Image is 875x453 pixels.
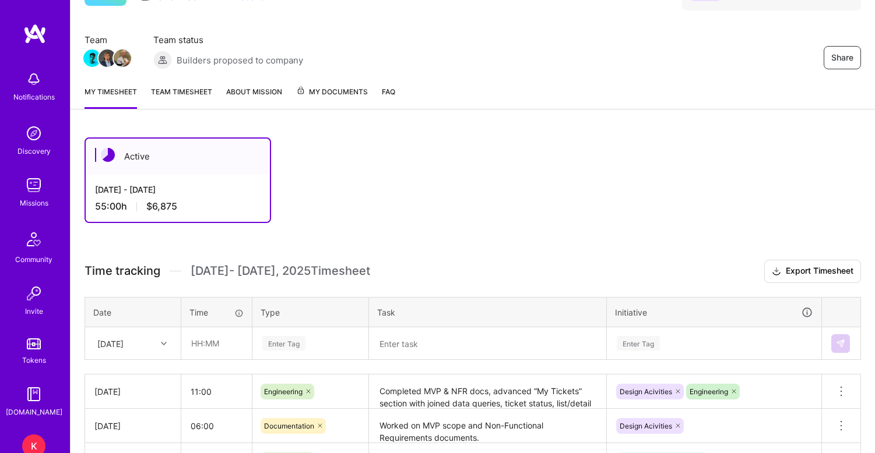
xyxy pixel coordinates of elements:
span: Team status [153,34,303,46]
a: My Documents [296,86,368,109]
div: [DOMAIN_NAME] [6,406,62,418]
textarea: Completed MVP & NFR docs, advanced “My Tickets” section with joined data queries, ticket status, ... [370,376,605,408]
input: HH:MM [182,328,251,359]
a: Team timesheet [151,86,212,109]
img: logo [23,23,47,44]
span: Engineering [264,387,303,396]
a: My timesheet [85,86,137,109]
span: Time tracking [85,264,160,278]
a: Team Member Avatar [115,48,130,68]
div: Notifications [13,91,55,103]
img: tokens [27,338,41,349]
button: Share [824,46,861,69]
span: $6,875 [146,200,177,213]
img: bell [22,68,45,91]
span: My Documents [296,86,368,98]
img: Invite [22,282,45,305]
div: Time [189,306,244,318]
div: Invite [25,305,43,317]
div: Discovery [17,145,51,157]
div: Enter Tag [262,334,305,352]
div: Community [15,253,52,266]
span: Design Acivities [620,422,672,430]
th: Type [252,297,369,327]
span: Builders proposed to company [177,54,303,66]
img: teamwork [22,174,45,197]
textarea: Worked on MVP scope and Non-Functional Requirements documents. [370,410,605,442]
a: FAQ [382,86,395,109]
a: Team Member Avatar [100,48,115,68]
div: [DATE] - [DATE] [95,183,261,196]
span: Share [831,52,853,63]
img: guide book [22,383,45,406]
th: Date [85,297,181,327]
div: [DATE] [97,337,124,349]
img: Team Member Avatar [83,49,101,67]
div: Tokens [22,354,46,366]
img: Team Member Avatar [114,49,131,67]
div: [DATE] [94,385,171,398]
span: Documentation [264,422,314,430]
button: Export Timesheet [764,260,861,283]
span: Team [85,34,130,46]
span: Engineering [690,387,728,396]
img: Active [101,148,115,162]
div: Initiative [615,306,813,319]
div: [DATE] [94,420,171,432]
span: [DATE] - [DATE] , 2025 Timesheet [191,264,370,278]
input: HH:MM [181,410,252,441]
a: Team Member Avatar [85,48,100,68]
div: Enter Tag [617,334,660,352]
i: icon Download [772,266,781,278]
div: Active [86,139,270,174]
img: discovery [22,122,45,145]
img: Builders proposed to company [153,51,172,69]
th: Task [369,297,607,327]
div: Missions [20,197,48,209]
input: HH:MM [181,376,252,407]
span: Design Acivities [620,387,672,396]
img: Team Member Avatar [99,49,116,67]
i: icon Chevron [161,341,167,346]
a: About Mission [226,86,282,109]
img: Community [20,225,48,253]
div: 55:00 h [95,200,261,213]
img: Submit [836,339,845,348]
